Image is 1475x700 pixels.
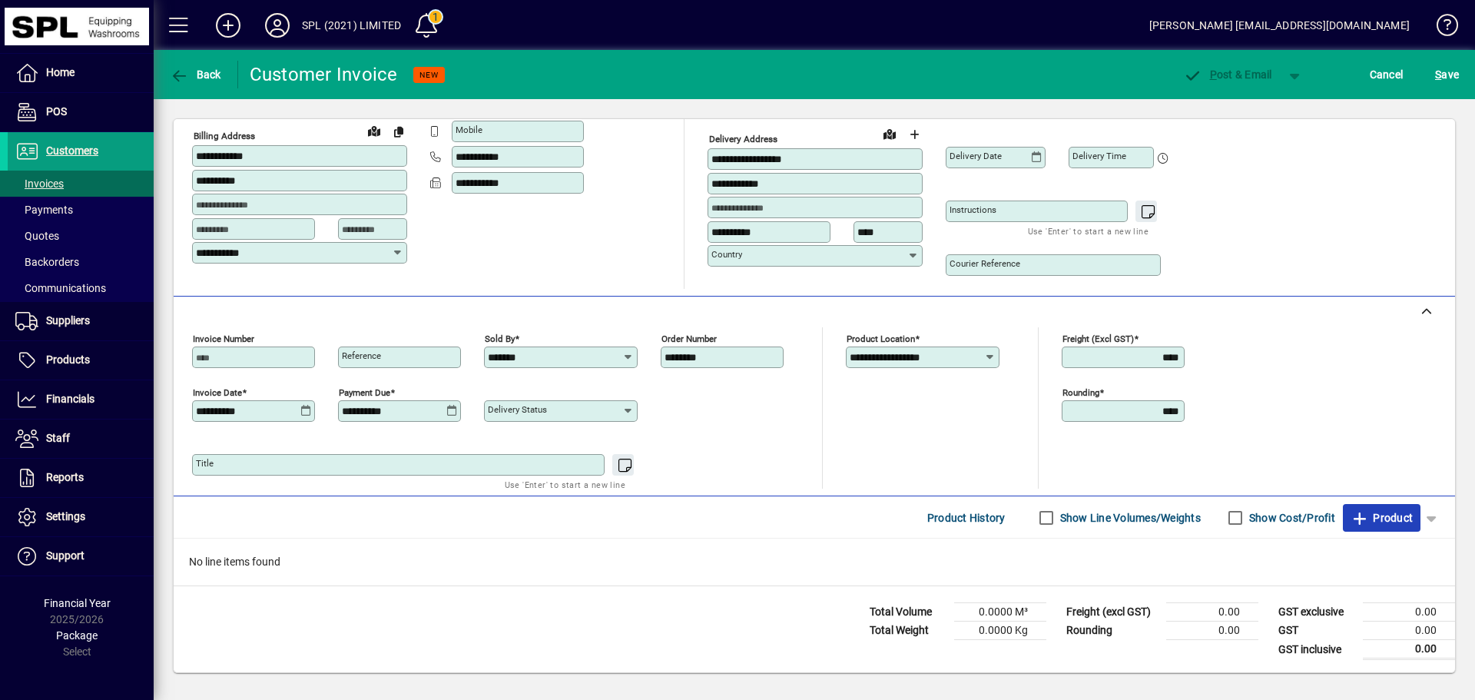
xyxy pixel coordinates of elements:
[253,12,302,39] button: Profile
[661,333,717,344] mat-label: Order number
[204,12,253,39] button: Add
[921,504,1012,532] button: Product History
[927,506,1006,530] span: Product History
[1072,151,1126,161] mat-label: Delivery time
[15,230,59,242] span: Quotes
[44,597,111,609] span: Financial Year
[488,404,547,415] mat-label: Delivery status
[1431,61,1463,88] button: Save
[1246,510,1335,526] label: Show Cost/Profit
[386,119,411,144] button: Copy to Delivery address
[1175,61,1280,88] button: Post & Email
[1363,603,1455,622] td: 0.00
[954,603,1046,622] td: 0.0000 M³
[342,350,381,361] mat-label: Reference
[1366,61,1407,88] button: Cancel
[8,420,154,458] a: Staff
[1057,510,1201,526] label: Show Line Volumes/Weights
[1059,603,1166,622] td: Freight (excl GST)
[1370,62,1404,87] span: Cancel
[46,144,98,157] span: Customers
[8,275,154,301] a: Communications
[950,151,1002,161] mat-label: Delivery date
[419,70,439,80] span: NEW
[8,380,154,419] a: Financials
[1059,622,1166,640] td: Rounding
[15,177,64,190] span: Invoices
[954,622,1046,640] td: 0.0000 Kg
[196,458,214,469] mat-label: Title
[8,537,154,576] a: Support
[46,471,84,483] span: Reports
[46,314,90,327] span: Suppliers
[339,387,390,398] mat-label: Payment due
[1425,3,1456,53] a: Knowledge Base
[1363,640,1455,659] td: 0.00
[362,118,386,143] a: View on map
[1435,62,1459,87] span: ave
[8,249,154,275] a: Backorders
[505,476,625,493] mat-hint: Use 'Enter' to start a new line
[46,105,67,118] span: POS
[485,333,515,344] mat-label: Sold by
[46,432,70,444] span: Staff
[1028,222,1149,240] mat-hint: Use 'Enter' to start a new line
[1363,622,1455,640] td: 0.00
[174,539,1455,586] div: No line items found
[8,197,154,223] a: Payments
[862,622,954,640] td: Total Weight
[1166,603,1258,622] td: 0.00
[46,510,85,523] span: Settings
[1166,622,1258,640] td: 0.00
[170,68,221,81] span: Back
[847,333,915,344] mat-label: Product location
[1271,603,1363,622] td: GST exclusive
[1210,68,1217,81] span: P
[8,223,154,249] a: Quotes
[1343,504,1420,532] button: Product
[711,249,742,260] mat-label: Country
[56,629,98,642] span: Package
[8,341,154,380] a: Products
[862,603,954,622] td: Total Volume
[902,122,926,147] button: Choose address
[8,302,154,340] a: Suppliers
[46,393,94,405] span: Financials
[8,171,154,197] a: Invoices
[166,61,225,88] button: Back
[1149,13,1410,38] div: [PERSON_NAME] [EMAIL_ADDRESS][DOMAIN_NAME]
[456,124,482,135] mat-label: Mobile
[1062,387,1099,398] mat-label: Rounding
[1183,68,1272,81] span: ost & Email
[950,258,1020,269] mat-label: Courier Reference
[877,121,902,146] a: View on map
[8,54,154,92] a: Home
[1271,640,1363,659] td: GST inclusive
[193,333,254,344] mat-label: Invoice number
[15,256,79,268] span: Backorders
[15,282,106,294] span: Communications
[193,387,242,398] mat-label: Invoice date
[1062,333,1134,344] mat-label: Freight (excl GST)
[15,204,73,216] span: Payments
[1435,68,1441,81] span: S
[46,353,90,366] span: Products
[1351,506,1413,530] span: Product
[8,459,154,497] a: Reports
[250,62,398,87] div: Customer Invoice
[46,66,75,78] span: Home
[302,13,401,38] div: SPL (2021) LIMITED
[950,204,996,215] mat-label: Instructions
[8,498,154,536] a: Settings
[8,93,154,131] a: POS
[154,61,238,88] app-page-header-button: Back
[1271,622,1363,640] td: GST
[46,549,85,562] span: Support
